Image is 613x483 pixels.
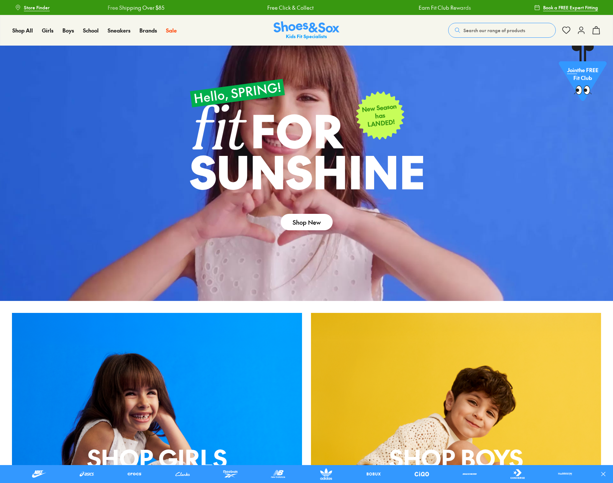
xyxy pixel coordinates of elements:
[42,27,53,34] a: Girls
[559,60,607,88] p: the FREE Fit Club
[543,4,598,11] span: Book a FREE Expert Fitting
[311,440,601,476] p: shop boys
[418,4,470,12] a: Earn Fit Club Rewards
[448,23,556,38] button: Search our range of products
[274,21,339,40] a: Shoes & Sox
[534,1,598,14] a: Book a FREE Expert Fitting
[108,27,130,34] a: Sneakers
[12,440,302,476] p: Shop Girls
[83,27,99,34] a: School
[166,27,177,34] a: Sale
[12,27,33,34] a: Shop All
[266,4,312,12] a: Free Click & Collect
[107,4,163,12] a: Free Shipping Over $85
[139,27,157,34] a: Brands
[281,214,333,230] a: Shop New
[559,45,607,105] a: Jointhe FREE Fit Club
[463,27,525,34] span: Search our range of products
[567,66,577,74] span: Join
[24,4,50,11] span: Store Finder
[15,1,50,14] a: Store Finder
[62,27,74,34] a: Boys
[274,21,339,40] img: SNS_Logo_Responsive.svg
